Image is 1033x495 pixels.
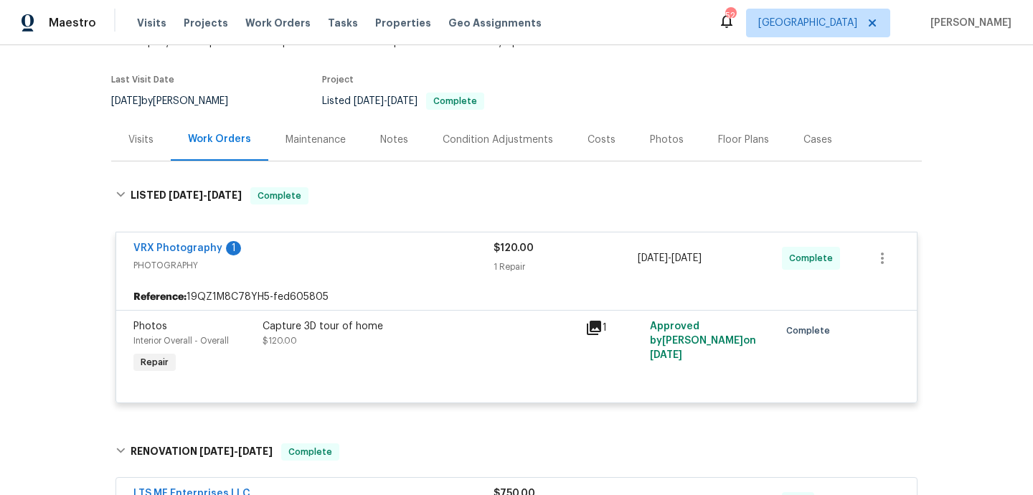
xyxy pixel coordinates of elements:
div: Visits [128,133,154,147]
div: Capture 3D tour of home [263,319,577,334]
span: Geo Assignments [448,16,542,30]
span: - [199,446,273,456]
div: Notes [380,133,408,147]
div: Cases [803,133,832,147]
span: [DATE] [354,96,384,106]
span: Tasks [328,18,358,28]
span: Complete [283,445,338,459]
span: Listed [322,96,484,106]
span: Interior Overall - Overall [133,336,229,345]
span: [PERSON_NAME] [925,16,1011,30]
h6: RENOVATION [131,443,273,461]
b: Reference: [133,290,187,304]
div: 1 [585,319,641,336]
span: - [638,251,702,265]
div: Maintenance [286,133,346,147]
span: - [354,96,418,106]
span: [DATE] [207,190,242,200]
span: $120.00 [494,243,534,253]
span: [DATE] [169,190,203,200]
span: Approved by [PERSON_NAME] on [650,321,756,360]
div: Condition Adjustments [443,133,553,147]
span: Project [322,75,354,84]
span: PHOTOGRAPHY [133,258,494,273]
span: Visits [137,16,166,30]
div: by [PERSON_NAME] [111,93,245,110]
div: 1 Repair [494,260,638,274]
span: [DATE] [199,446,234,456]
span: [DATE] [111,96,141,106]
span: Photos [133,321,167,331]
span: Projects [184,16,228,30]
div: Work Orders [188,132,251,146]
span: [GEOGRAPHIC_DATA] [758,16,857,30]
span: [DATE] [650,350,682,360]
span: $120.00 [263,336,297,345]
span: Complete [252,189,307,203]
div: Floor Plans [718,133,769,147]
div: RENOVATION [DATE]-[DATE]Complete [111,429,922,475]
span: Repair [135,355,174,369]
div: 19QZ1M8C78YH5-fed605805 [116,284,917,310]
div: Costs [588,133,615,147]
span: [DATE] [638,253,668,263]
div: 1 [226,241,241,255]
span: Work Orders [245,16,311,30]
div: Photos [650,133,684,147]
span: [DATE] [387,96,418,106]
span: Complete [786,324,836,338]
span: - [169,190,242,200]
span: Complete [789,251,839,265]
span: Properties [375,16,431,30]
span: [DATE] [671,253,702,263]
span: Complete [428,97,483,105]
span: Maestro [49,16,96,30]
div: 52 [725,9,735,23]
div: LISTED [DATE]-[DATE]Complete [111,173,922,219]
a: VRX Photography [133,243,222,253]
h6: LISTED [131,187,242,204]
span: [DATE] [238,446,273,456]
span: Last Visit Date [111,75,174,84]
